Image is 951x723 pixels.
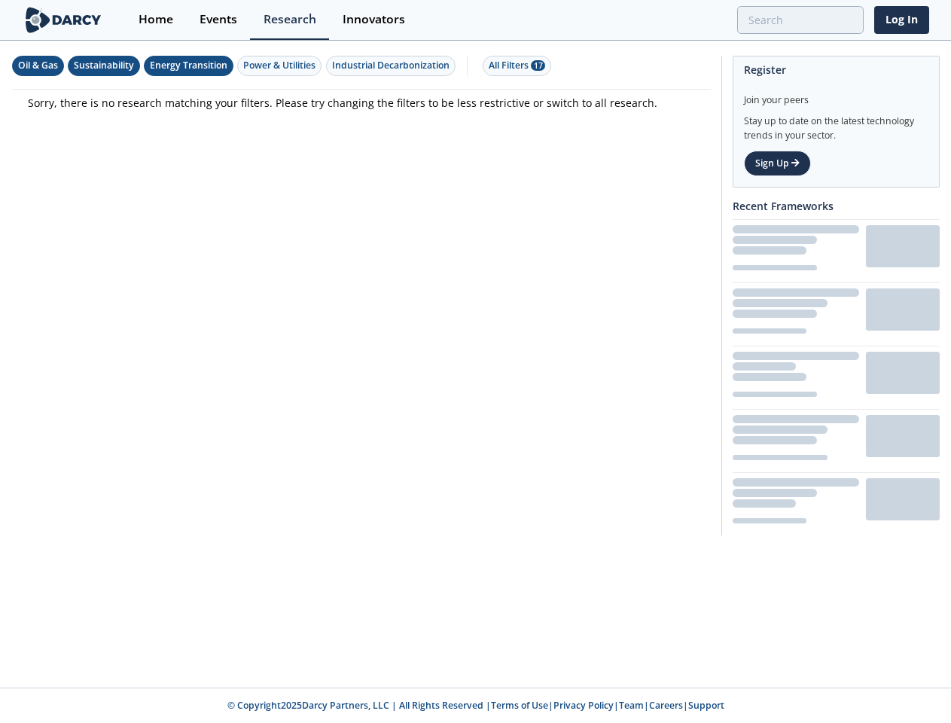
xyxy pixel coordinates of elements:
[144,56,233,76] button: Energy Transition
[200,14,237,26] div: Events
[74,59,134,72] div: Sustainability
[531,60,545,71] span: 17
[139,14,173,26] div: Home
[737,6,864,34] input: Advanced Search
[326,56,456,76] button: Industrial Decarbonization
[237,56,322,76] button: Power & Utilities
[68,56,140,76] button: Sustainability
[111,699,840,712] p: © Copyright 2025 Darcy Partners, LLC | All Rights Reserved | | | | |
[332,59,450,72] div: Industrial Decarbonization
[489,59,545,72] div: All Filters
[150,59,227,72] div: Energy Transition
[733,193,940,219] div: Recent Frameworks
[28,95,695,111] p: Sorry, there is no research matching your filters. Please try changing the filters to be less res...
[744,83,928,107] div: Join your peers
[553,699,614,712] a: Privacy Policy
[483,56,551,76] button: All Filters 17
[18,59,58,72] div: Oil & Gas
[619,699,644,712] a: Team
[491,699,548,712] a: Terms of Use
[264,14,316,26] div: Research
[688,699,724,712] a: Support
[744,151,811,176] a: Sign Up
[343,14,405,26] div: Innovators
[874,6,929,34] a: Log In
[744,56,928,83] div: Register
[23,7,105,33] img: logo-wide.svg
[12,56,64,76] button: Oil & Gas
[243,59,315,72] div: Power & Utilities
[744,107,928,142] div: Stay up to date on the latest technology trends in your sector.
[649,699,683,712] a: Careers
